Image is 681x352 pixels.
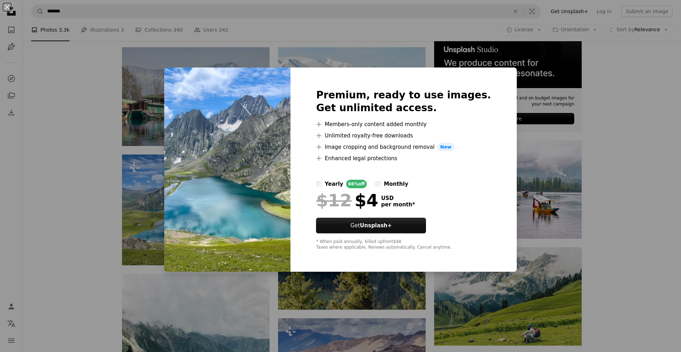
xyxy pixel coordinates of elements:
[164,67,290,272] img: premium_photo-1697730150003-26a1d469adb4
[346,180,367,188] div: 66% off
[316,143,491,151] li: Image cropping and background removal
[384,180,408,188] div: monthly
[316,154,491,163] li: Enhanced legal protections
[316,120,491,129] li: Members-only content added monthly
[381,201,415,208] span: per month *
[316,191,378,210] div: $4
[316,218,426,233] button: GetUnsplash+
[325,180,343,188] div: yearly
[316,181,322,187] input: yearly66%off
[316,191,351,210] span: $12
[316,131,491,140] li: Unlimited royalty-free downloads
[375,181,381,187] input: monthly
[381,195,415,201] span: USD
[316,89,491,114] h2: Premium, ready to use images. Get unlimited access.
[360,222,392,229] strong: Unsplash+
[437,143,454,151] span: New
[316,239,491,250] div: * When paid annually, billed upfront $48 Taxes where applicable. Renews automatically. Cancel any...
